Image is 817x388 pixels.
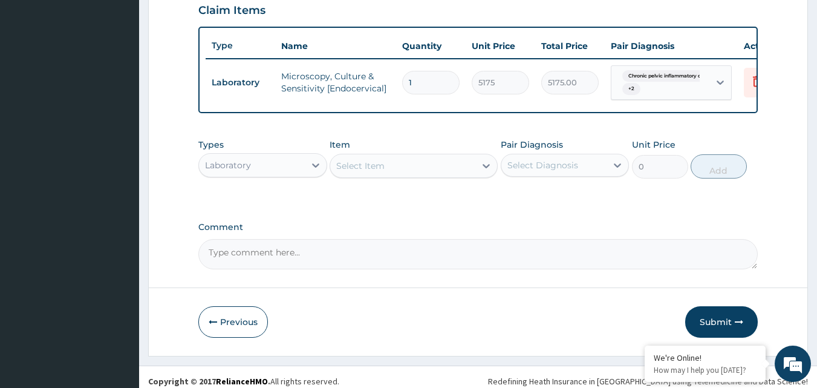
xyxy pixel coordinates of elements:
button: Previous [198,306,268,338]
textarea: Type your message and hit 'Enter' [6,259,230,301]
label: Comment [198,222,758,232]
th: Name [275,34,396,58]
label: Unit Price [632,139,675,151]
p: How may I help you today? [654,365,757,375]
th: Total Price [535,34,605,58]
th: Unit Price [466,34,535,58]
div: Redefining Heath Insurance in [GEOGRAPHIC_DATA] using Telemedicine and Data Science! [488,375,808,387]
label: Pair Diagnosis [501,139,563,151]
th: Actions [738,34,798,58]
span: Chronic pelvic inflammatory di... [622,70,712,82]
h3: Claim Items [198,4,265,18]
div: Select Diagnosis [507,159,578,171]
label: Types [198,140,224,150]
img: d_794563401_company_1708531726252_794563401 [22,61,49,91]
span: + 2 [622,83,640,95]
th: Quantity [396,34,466,58]
div: Chat with us now [63,68,203,84]
span: We're online! [70,117,167,239]
button: Submit [685,306,758,338]
td: Laboratory [206,71,275,94]
th: Pair Diagnosis [605,34,738,58]
a: RelianceHMO [216,376,268,387]
label: Item [330,139,350,151]
div: Minimize live chat window [198,6,227,35]
button: Add [691,154,747,179]
td: Microscopy, Culture & Sensitivity [Endocervical] [275,64,396,100]
div: Select Item [336,160,385,172]
div: Laboratory [205,159,251,171]
strong: Copyright © 2017 . [148,376,270,387]
th: Type [206,35,275,57]
div: We're Online! [654,352,757,363]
